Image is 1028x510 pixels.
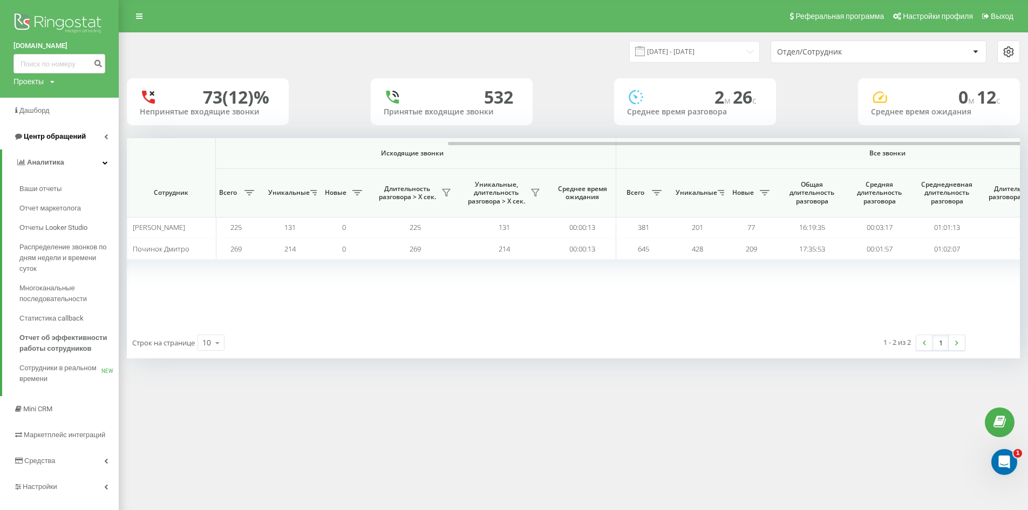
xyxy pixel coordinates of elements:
[19,199,119,218] a: Отчет маркетолога
[778,217,846,238] td: 16:19:35
[19,278,119,309] a: Многоканальные последовательности
[724,94,733,106] span: м
[795,12,884,21] span: Реферальная программа
[692,244,703,254] span: 428
[19,222,87,233] span: Отчеты Looker Studio
[932,335,949,350] a: 1
[410,244,421,254] span: 269
[23,482,57,491] span: Настройки
[24,457,56,465] span: Средства
[13,54,105,73] input: Поиск по номеру
[24,132,86,140] span: Центр обращений
[499,244,510,254] span: 214
[746,244,757,254] span: 209
[133,244,189,254] span: Починок Дмитро
[968,94,977,106] span: м
[752,94,757,106] span: c
[284,244,296,254] span: 214
[465,180,527,206] span: Уникальные, длительность разговора > Х сек.
[622,188,649,197] span: Всего
[991,12,1013,21] span: Выход
[19,179,119,199] a: Ваши отчеты
[13,40,105,51] a: [DOMAIN_NAME]
[991,449,1017,475] iframe: Intercom live chat
[19,183,62,194] span: Ваши отчеты
[19,313,84,324] span: Статистика callback
[692,222,703,232] span: 201
[133,222,185,232] span: [PERSON_NAME]
[846,238,913,259] td: 00:01:57
[214,188,241,197] span: Всего
[19,309,119,328] a: Статистика callback
[714,85,733,108] span: 2
[2,149,119,175] a: Аналитика
[19,328,119,358] a: Отчет об эффективности работы сотрудников
[19,363,101,384] span: Сотрудники в реальном времени
[19,218,119,237] a: Отчеты Looker Studio
[638,222,649,232] span: 381
[977,85,1000,108] span: 12
[203,87,269,107] div: 73 (12)%
[342,222,346,232] span: 0
[23,405,52,413] span: Mini CRM
[230,244,242,254] span: 269
[19,237,119,278] a: Распределение звонков по дням недели и времени суток
[557,185,608,201] span: Среднее время ожидания
[19,203,81,214] span: Отчет маркетолога
[27,158,64,166] span: Аналитика
[13,11,105,38] img: Ringostat logo
[19,283,113,304] span: Многоканальные последовательности
[903,12,973,21] span: Настройки профиля
[549,238,616,259] td: 00:00:13
[733,85,757,108] span: 26
[484,87,513,107] div: 532
[24,431,105,439] span: Маркетплейс интеграций
[19,358,119,389] a: Сотрудники в реальном времениNEW
[1013,449,1022,458] span: 1
[549,217,616,238] td: 00:00:13
[140,107,276,117] div: Непринятые входящие звонки
[676,188,714,197] span: Уникальные
[234,149,591,158] span: Исходящие звонки
[913,238,981,259] td: 01:02:07
[202,337,211,348] div: 10
[996,94,1000,106] span: c
[376,185,438,201] span: Длительность разговора > Х сек.
[230,222,242,232] span: 225
[13,76,44,87] div: Проекты
[730,188,757,197] span: Новые
[627,107,763,117] div: Среднее время разговора
[883,337,911,348] div: 1 - 2 из 2
[384,107,520,117] div: Принятые входящие звонки
[958,85,977,108] span: 0
[786,180,838,206] span: Общая длительность разговора
[871,107,1007,117] div: Среднее время ожидания
[322,188,349,197] span: Новые
[410,222,421,232] span: 225
[638,244,649,254] span: 645
[19,106,50,114] span: Дашборд
[19,332,113,354] span: Отчет об эффективности работы сотрудников
[777,47,906,57] div: Отдел/Сотрудник
[19,242,113,274] span: Распределение звонков по дням недели и времени суток
[136,188,206,197] span: Сотрудник
[499,222,510,232] span: 131
[778,238,846,259] td: 17:35:53
[846,217,913,238] td: 00:03:17
[921,180,972,206] span: Среднедневная длительность разговора
[854,180,905,206] span: Средняя длительность разговора
[747,222,755,232] span: 77
[284,222,296,232] span: 131
[342,244,346,254] span: 0
[132,338,195,348] span: Строк на странице
[268,188,307,197] span: Уникальные
[913,217,981,238] td: 01:01:13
